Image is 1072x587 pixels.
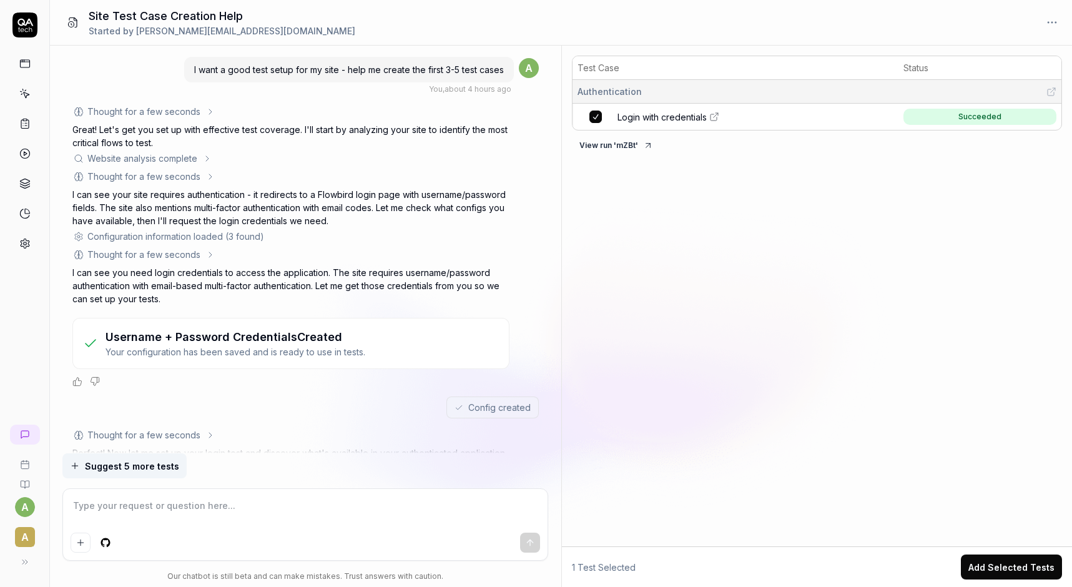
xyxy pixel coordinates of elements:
div: Configuration information loaded (3 found) [87,230,264,243]
button: Add Selected Tests [961,555,1062,580]
button: Negative feedback [90,377,100,387]
div: , about 4 hours ago [429,84,511,95]
span: Suggest 5 more tests [85,460,179,473]
button: Suggest 5 more tests [62,453,187,478]
div: Website analysis complete [87,152,197,165]
a: New conversation [10,425,40,445]
div: Thought for a few seconds [87,170,200,183]
p: I can see you need login credentials to access the application. The site requires username/passwo... [72,266,509,305]
div: Our chatbot is still beta and can make mistakes. Trust answers with caution. [62,571,548,582]
span: Login with credentials [617,111,707,124]
span: Authentication [578,85,642,98]
span: Config created [468,401,531,414]
button: View run 'mZBt' [572,136,661,155]
h1: Site Test Case Creation Help [89,7,355,24]
div: Thought for a few seconds [87,105,200,118]
button: a [15,497,35,517]
span: You [429,84,443,94]
p: Great! Let's get you set up with effective test coverage. I'll start by analyzing your site to id... [72,123,509,149]
span: I want a good test setup for my site - help me create the first 3-5 test cases [194,64,504,75]
button: Add attachment [71,533,91,553]
p: Your configuration has been saved and is ready to use in tests. [106,345,365,358]
div: Started by [89,24,355,37]
a: Book a call with us [5,450,44,470]
div: Thought for a few seconds [87,248,200,261]
p: Perfect! Now let me set up your login test and discover what's available in your authenticated ap... [72,446,509,460]
h3: Username + Password Credentials Created [106,328,365,345]
span: [PERSON_NAME][EMAIL_ADDRESS][DOMAIN_NAME] [136,26,355,36]
button: Positive feedback [72,377,82,387]
a: View run 'mZBt' [572,138,661,150]
p: I can see your site requires authentication - it redirects to a Flowbird login page with username... [72,188,509,227]
a: Documentation [5,470,44,490]
span: 1 Test Selected [572,561,636,574]
button: A [5,517,44,550]
th: Status [898,56,1061,80]
span: A [15,527,35,547]
a: Login with credentials [617,111,895,124]
th: Test Case [573,56,898,80]
span: a [519,58,539,78]
div: Succeeded [958,111,1001,122]
div: Thought for a few seconds [87,428,200,441]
